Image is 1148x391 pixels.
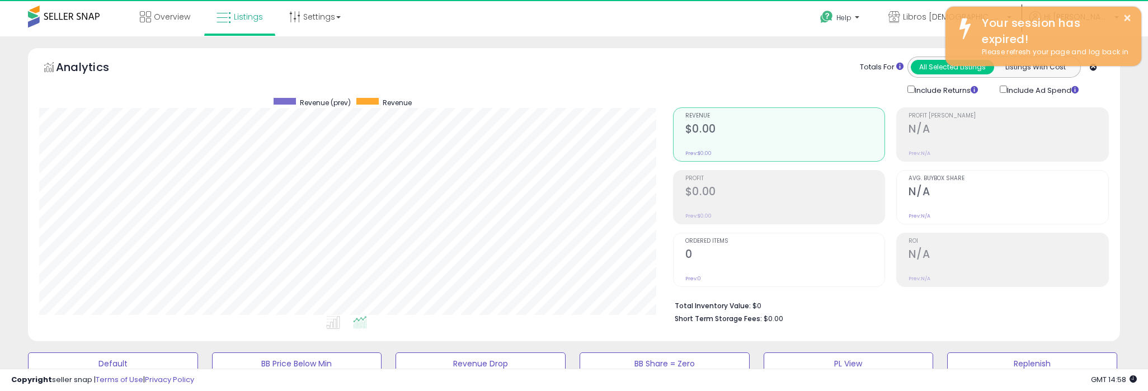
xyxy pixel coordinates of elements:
h2: N/A [909,185,1108,200]
b: Total Inventory Value: [675,301,751,310]
div: Please refresh your page and log back in [973,47,1133,58]
span: Avg. Buybox Share [909,176,1108,182]
span: Profit [685,176,885,182]
h2: $0.00 [685,123,885,138]
a: Terms of Use [96,374,143,385]
h2: $0.00 [685,185,885,200]
h2: N/A [909,123,1108,138]
small: Prev: $0.00 [685,150,712,157]
strong: Copyright [11,374,52,385]
small: Prev: N/A [909,150,930,157]
div: Include Ad Spend [991,83,1097,96]
div: Your session has expired! [973,15,1133,47]
button: PL View [764,352,934,375]
span: Profit [PERSON_NAME] [909,113,1108,119]
div: Totals For [860,62,904,73]
i: Get Help [820,10,834,24]
small: Prev: N/A [909,275,930,282]
small: Prev: N/A [909,213,930,219]
div: Include Returns [899,83,991,96]
button: BB Price Below Min [212,352,382,375]
span: Listings [234,11,263,22]
a: Privacy Policy [145,374,194,385]
span: Revenue [383,98,412,107]
b: Short Term Storage Fees: [675,314,762,323]
span: Overview [154,11,190,22]
a: Help [811,2,871,36]
span: Ordered Items [685,238,885,244]
span: Libros [DEMOGRAPHIC_DATA] [903,11,1004,22]
button: Replenish [947,352,1117,375]
button: Revenue Drop [396,352,566,375]
span: Revenue [685,113,885,119]
h5: Analytics [56,59,131,78]
span: ROI [909,238,1108,244]
h2: 0 [685,248,885,263]
button: Default [28,352,198,375]
li: $0 [675,298,1100,312]
small: Prev: $0.00 [685,213,712,219]
button: × [1123,11,1132,25]
span: Revenue (prev) [300,98,351,107]
button: BB Share = Zero [580,352,750,375]
span: $0.00 [764,313,783,324]
button: Listings With Cost [994,60,1077,74]
span: Help [836,13,851,22]
h2: N/A [909,248,1108,263]
div: seller snap | | [11,375,194,385]
button: All Selected Listings [911,60,994,74]
small: Prev: 0 [685,275,701,282]
span: 2025-08-13 14:58 GMT [1091,374,1137,385]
